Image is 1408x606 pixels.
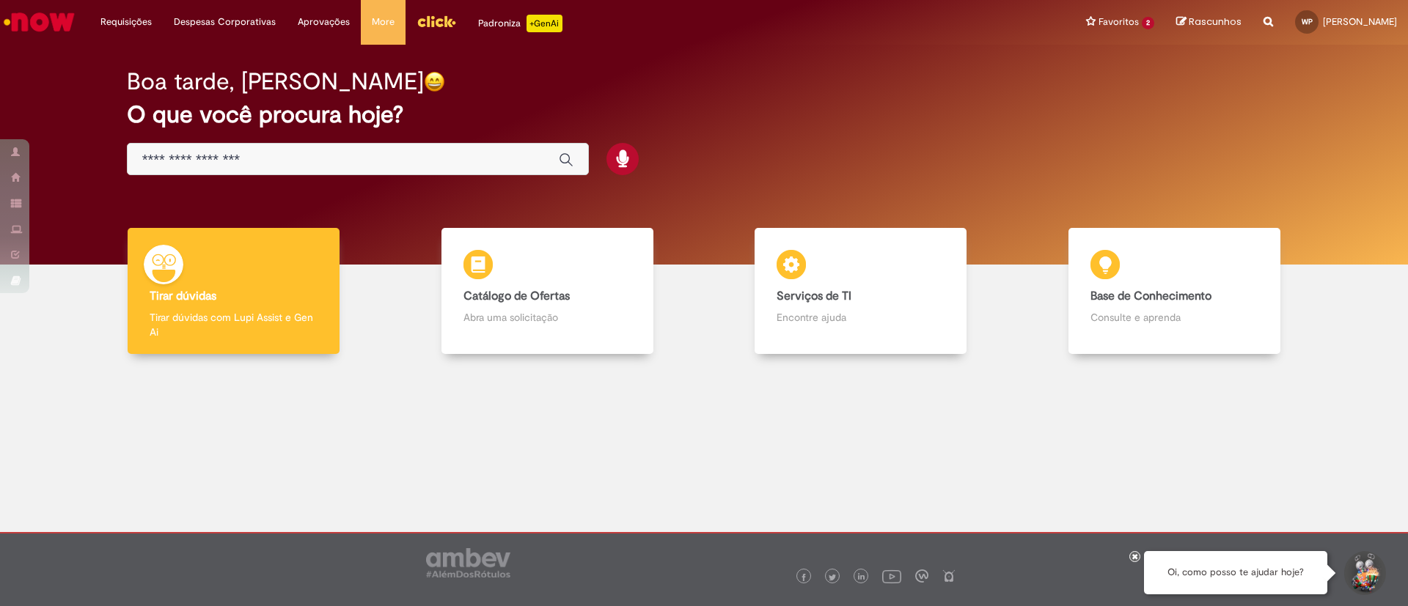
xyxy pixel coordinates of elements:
[1090,289,1211,303] b: Base de Conhecimento
[527,15,562,32] p: +GenAi
[882,566,901,585] img: logo_footer_youtube.png
[426,548,510,577] img: logo_footer_ambev_rotulo_gray.png
[391,228,705,355] a: Catálogo de Ofertas Abra uma solicitação
[1018,228,1332,355] a: Base de Conhecimento Consulte e aprenda
[915,569,928,583] img: logo_footer_workplace.png
[424,71,445,92] img: happy-face.png
[417,10,456,32] img: click_logo_yellow_360x200.png
[1189,15,1242,29] span: Rascunhos
[150,289,216,303] b: Tirar dúvidas
[1090,310,1258,325] p: Consulte e aprenda
[298,15,350,29] span: Aprovações
[800,574,807,581] img: logo_footer_facebook.png
[858,573,865,582] img: logo_footer_linkedin.png
[1142,17,1154,29] span: 2
[463,310,631,325] p: Abra uma solicitação
[77,228,391,355] a: Tirar dúvidas Tirar dúvidas com Lupi Assist e Gen Ai
[100,15,152,29] span: Requisições
[478,15,562,32] div: Padroniza
[1176,15,1242,29] a: Rascunhos
[704,228,1018,355] a: Serviços de TI Encontre ajuda
[127,69,424,95] h2: Boa tarde, [PERSON_NAME]
[372,15,395,29] span: More
[777,310,945,325] p: Encontre ajuda
[1323,15,1397,28] span: [PERSON_NAME]
[1,7,77,37] img: ServiceNow
[1099,15,1139,29] span: Favoritos
[150,310,318,339] p: Tirar dúvidas com Lupi Assist e Gen Ai
[942,569,956,583] img: logo_footer_naosei.png
[463,289,570,303] b: Catálogo de Ofertas
[1144,551,1327,594] div: Oi, como posso te ajudar hoje?
[127,102,1282,128] h2: O que você procura hoje?
[1302,17,1313,26] span: WP
[1342,551,1386,595] button: Iniciar Conversa de Suporte
[777,289,851,303] b: Serviços de TI
[829,574,836,581] img: logo_footer_twitter.png
[174,15,276,29] span: Despesas Corporativas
